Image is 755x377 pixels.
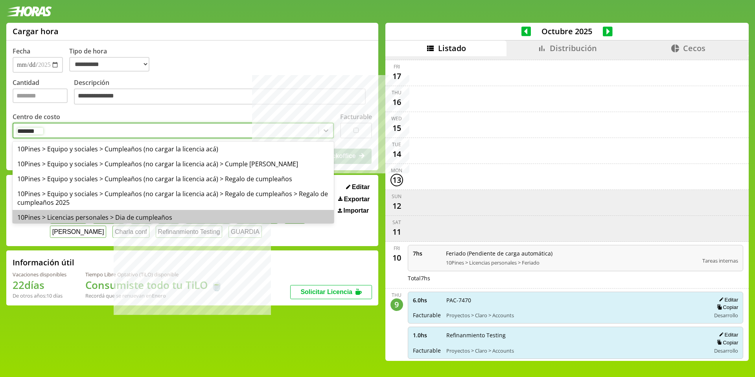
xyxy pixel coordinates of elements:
[390,148,403,160] div: 14
[13,257,74,268] h2: Información útil
[716,296,738,303] button: Editar
[6,6,52,17] img: logotipo
[13,271,66,278] div: Vacaciones disponibles
[390,96,403,109] div: 16
[531,26,603,37] span: Octubre 2025
[344,183,372,191] button: Editar
[13,210,334,225] div: 10Pines > Licencias personales > Dia de cumpleaños
[408,274,744,282] div: Total 7 hs
[352,184,370,191] span: Editar
[340,112,372,121] label: Facturable
[392,219,401,226] div: Sat
[152,292,166,299] b: Enero
[13,47,30,55] label: Fecha
[13,156,334,171] div: 10Pines > Equipo y sociales > Cumpleaños (no cargar la licencia acá) > Cumple [PERSON_NAME]
[438,43,466,53] span: Listado
[413,347,441,354] span: Facturable
[390,122,403,134] div: 15
[446,347,705,354] span: Proyectos > Claro > Accounts
[343,207,369,214] span: Importar
[50,226,106,238] button: [PERSON_NAME]
[446,250,697,257] span: Feriado (Pendiente de carga automática)
[714,312,738,319] span: Desarrollo
[392,292,401,298] div: Thu
[85,278,223,292] h1: Consumiste todo tu TiLO 🍵
[13,292,66,299] div: De otros años: 10 días
[390,200,403,212] div: 12
[714,304,738,311] button: Copiar
[69,47,156,73] label: Tipo de hora
[156,226,223,238] button: Refinanmiento Testing
[112,226,149,238] button: Charla conf
[13,171,334,186] div: 10Pines > Equipo y sociales > Cumpleaños (no cargar la licencia acá) > Regalo de cumpleaños
[413,296,441,304] span: 6.0 hs
[394,63,400,70] div: Fri
[413,331,441,339] span: 1.0 hs
[446,259,697,266] span: 10Pines > Licencias personales > Feriado
[290,285,372,299] button: Solicitar Licencia
[446,296,705,304] span: PAC-7470
[446,312,705,319] span: Proyectos > Claro > Accounts
[13,112,60,121] label: Centro de costo
[550,43,597,53] span: Distribución
[714,347,738,354] span: Desarrollo
[13,88,68,103] input: Cantidad
[74,78,372,107] label: Descripción
[85,292,223,299] div: Recordá que se renuevan en
[85,271,223,278] div: Tiempo Libre Optativo (TiLO) disponible
[13,26,59,37] h1: Cargar hora
[13,186,334,210] div: 10Pines > Equipo y sociales > Cumpleaños (no cargar la licencia acá) > Regalo de cumpleaños > Reg...
[391,115,402,122] div: Wed
[413,311,441,319] span: Facturable
[391,167,402,174] div: Mon
[714,339,738,346] button: Copiar
[392,141,401,148] div: Tue
[394,245,400,252] div: Fri
[300,289,352,295] span: Solicitar Licencia
[69,57,149,72] select: Tipo de hora
[385,56,749,360] div: scrollable content
[390,174,403,186] div: 13
[13,78,74,107] label: Cantidad
[702,257,738,264] span: Tareas internas
[336,195,372,203] button: Exportar
[390,298,403,311] div: 9
[13,142,334,156] div: 10Pines > Equipo y sociales > Cumpleaños (no cargar la licencia acá)
[390,70,403,83] div: 17
[390,252,403,264] div: 10
[716,331,738,338] button: Editar
[683,43,705,53] span: Cecos
[392,193,401,200] div: Sun
[413,250,440,257] span: 7 hs
[228,226,262,238] button: GUARDIA
[344,196,370,203] span: Exportar
[446,331,705,339] span: Refinanmiento Testing
[74,88,366,105] textarea: Descripción
[392,89,401,96] div: Thu
[390,226,403,238] div: 11
[13,278,66,292] h1: 22 días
